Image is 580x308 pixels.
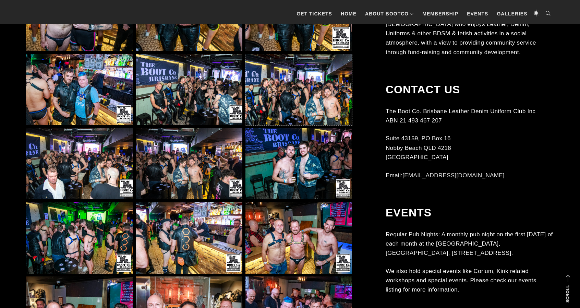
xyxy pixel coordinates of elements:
p: Email: [386,171,554,180]
a: About BootCo [362,3,417,24]
a: GET TICKETS [293,3,336,24]
h2: Events [386,206,554,220]
a: [EMAIL_ADDRESS][DOMAIN_NAME] [402,172,505,179]
strong: Scroll [565,285,570,303]
p: Suite 43159, PO Box 16 Nobby Beach QLD 4218 [GEOGRAPHIC_DATA] [386,134,554,162]
h2: Contact Us [386,83,554,96]
a: Galleries [493,3,531,24]
p: Regular Pub Nights: A monthly pub night on the first [DATE] of each month at the [GEOGRAPHIC_DATA... [386,230,554,258]
p: We also hold special events like Corium, Kink related workshops and special events. Please check ... [386,266,554,295]
a: Events [463,3,492,24]
a: Home [337,3,360,24]
a: Membership [419,3,462,24]
p: The Boot Co. Brisbane Leather Denim Uniform Club Inc ABN 21 493 467 207 [386,107,554,125]
p: The Boot Co. provides a forum for anyone identifying as [DEMOGRAPHIC_DATA] who enjoys Leather, De... [386,10,554,57]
